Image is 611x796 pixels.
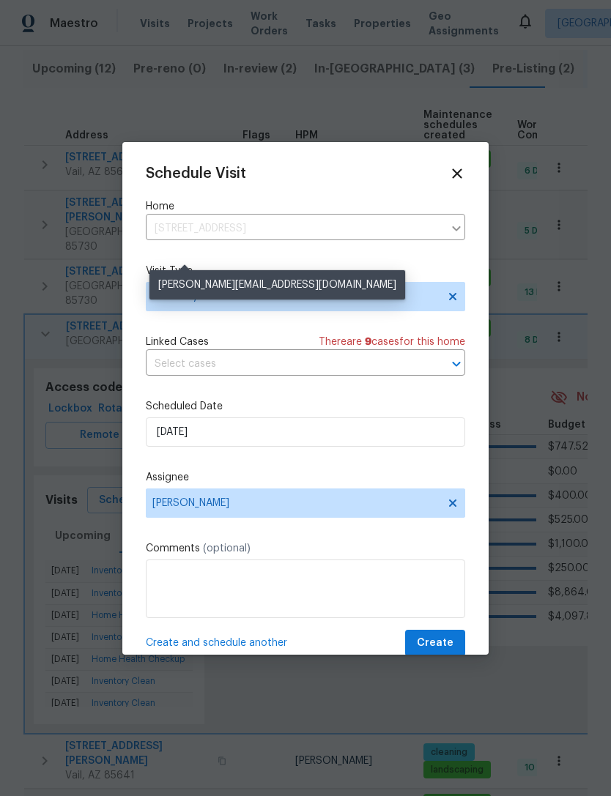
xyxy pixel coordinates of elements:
[146,353,424,376] input: Select cases
[319,335,465,349] span: There are case s for this home
[146,166,246,181] span: Schedule Visit
[146,417,465,447] input: M/D/YYYY
[146,399,465,414] label: Scheduled Date
[365,337,371,347] span: 9
[149,270,405,300] div: [PERSON_NAME][EMAIL_ADDRESS][DOMAIN_NAME]
[146,470,465,485] label: Assignee
[146,636,287,650] span: Create and schedule another
[449,165,465,182] span: Close
[146,541,465,556] label: Comments
[146,217,443,240] input: Enter in an address
[446,354,467,374] button: Open
[203,543,251,554] span: (optional)
[146,199,465,214] label: Home
[405,630,465,657] button: Create
[146,264,465,278] label: Visit Type
[417,634,453,652] span: Create
[146,335,209,349] span: Linked Cases
[152,497,440,509] span: [PERSON_NAME]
